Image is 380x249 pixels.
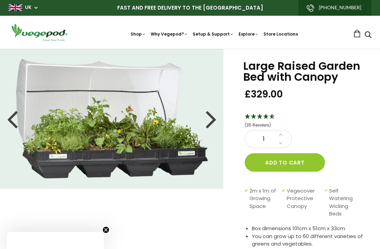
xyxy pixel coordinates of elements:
img: Large Raised Garden Bed with Canopy [16,59,207,179]
a: Increase quantity by 1 [277,130,285,139]
span: Self Watering Wicking Beds [329,187,359,218]
a: Store Locations [263,31,298,37]
a: Decrease quantity by 1 [277,139,285,148]
a: Why Vegepod? [151,31,188,37]
li: Box dimensions 101cm x 51cm x 33cm [252,225,363,233]
span: 2m x 1m of Growing Space [249,187,279,218]
a: Shop [131,31,146,37]
span: £329.00 [245,88,283,101]
img: gb_large.png [9,4,22,11]
a: Setup & Support [193,31,234,37]
button: Close teaser [103,226,109,233]
div: 4.69 Stars - 35 Reviews [245,113,363,130]
span: 4.69 Stars - 35 Reviews [245,122,271,128]
a: Explore [239,31,259,37]
a: Search [365,32,371,39]
h1: Large Raised Garden Bed with Canopy [243,61,363,82]
button: Add to cart [245,153,325,172]
li: You can grow up to 60 different varieties of greens and vegetables. [252,233,363,248]
div: Close teaser [7,232,104,249]
a: UK [25,4,31,11]
img: Vegepod [9,23,70,42]
span: 1 [252,135,275,144]
span: Vegecover Protective Canopy [287,187,321,218]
